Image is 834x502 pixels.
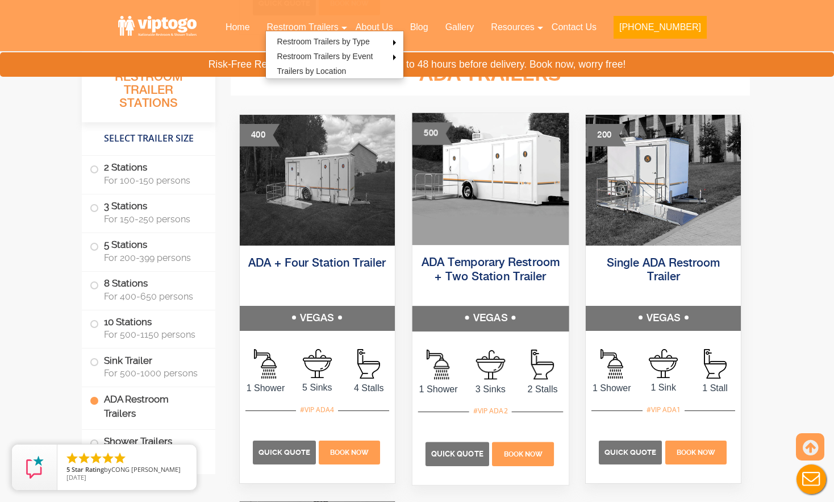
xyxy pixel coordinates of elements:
[291,381,343,395] span: 5 Sinks
[104,291,202,302] span: For 400-650 persons
[90,310,207,346] label: 10 Stations
[240,381,291,395] span: 1 Shower
[357,349,380,379] img: an icon of stall
[599,447,664,457] a: Quick Quote
[217,15,258,40] a: Home
[347,15,402,40] a: About Us
[464,382,516,396] span: 3 Sinks
[266,64,358,78] a: Trailers by Location
[90,272,207,307] label: 8 Stations
[469,403,512,418] div: #VIP ADA2
[421,257,559,283] a: ADA Temporary Restroom + Two Station Trailer
[89,451,103,465] li: 
[412,306,568,331] h5: VEGAS
[601,349,623,379] img: an icon of Shower
[82,128,215,150] h4: Select Trailer Size
[412,122,452,145] div: 500
[303,349,332,378] img: an icon of sink
[431,449,483,458] span: Quick Quote
[586,381,637,395] span: 1 Shower
[90,349,207,384] label: Sink Trailer
[296,403,338,417] div: #VIP ADA4
[366,63,615,86] h3: ADA Trailers
[586,115,741,246] img: Single ADA
[258,448,310,457] span: Quick Quote
[248,258,386,269] a: ADA + Four Station Trailer
[253,447,318,457] a: Quick Quote
[82,54,215,122] h3: All Portable Restroom Trailer Stations
[72,465,104,474] span: Star Rating
[412,382,464,396] span: 1 Shower
[643,403,685,417] div: #VIP ADA1
[677,449,715,457] span: Book Now
[104,175,202,186] span: For 100-150 persons
[240,306,395,331] h5: VEGAS
[689,381,741,395] span: 1 Stall
[605,15,715,45] a: [PHONE_NUMBER]
[586,124,625,147] div: 200
[343,381,395,395] span: 4 Stalls
[240,124,280,147] div: 400
[266,34,381,49] a: Restroom Trailers by Type
[90,387,207,426] label: ADA Restroom Trailers
[704,349,727,379] img: an icon of stall
[604,448,656,457] span: Quick Quote
[412,113,568,244] img: Three restrooms out of which one ADA, one female and one male
[637,381,689,395] span: 1 Sink
[104,329,202,340] span: For 500-1150 persons
[482,15,543,40] a: Resources
[113,451,127,465] li: 
[104,368,202,379] span: For 500-1000 persons
[318,447,382,457] a: Book Now
[402,15,437,40] a: Blog
[531,349,554,379] img: an icon of stall
[101,451,115,465] li: 
[77,451,91,465] li: 
[664,447,728,457] a: Book Now
[111,465,181,474] span: CONG [PERSON_NAME]
[104,252,202,263] span: For 200-399 persons
[104,214,202,225] span: For 150-250 persons
[66,466,187,474] span: by
[90,430,207,454] label: Shower Trailers
[586,306,741,331] h5: VEGAS
[476,350,505,379] img: an icon of sink
[614,16,707,39] button: [PHONE_NUMBER]
[607,258,720,283] a: Single ADA Restroom Trailer
[516,382,569,396] span: 2 Stalls
[240,115,395,246] img: An outside photo of ADA + 4 Station Trailer
[65,451,79,465] li: 
[490,448,555,458] a: Book Now
[649,349,678,378] img: an icon of sink
[503,450,543,458] span: Book Now
[427,349,449,379] img: an icon of Shower
[425,448,490,458] a: Quick Quote
[90,156,207,191] label: 2 Stations
[330,449,369,457] span: Book Now
[437,15,483,40] a: Gallery
[258,15,347,40] a: Restroom Trailers
[254,349,277,379] img: an icon of Shower
[543,15,605,40] a: Contact Us
[789,457,834,502] button: Live Chat
[90,194,207,230] label: 3 Stations
[66,473,86,482] span: [DATE]
[23,456,46,479] img: Review Rating
[66,465,70,474] span: 5
[90,233,207,268] label: 5 Stations
[266,49,385,64] a: Restroom Trailers by Event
